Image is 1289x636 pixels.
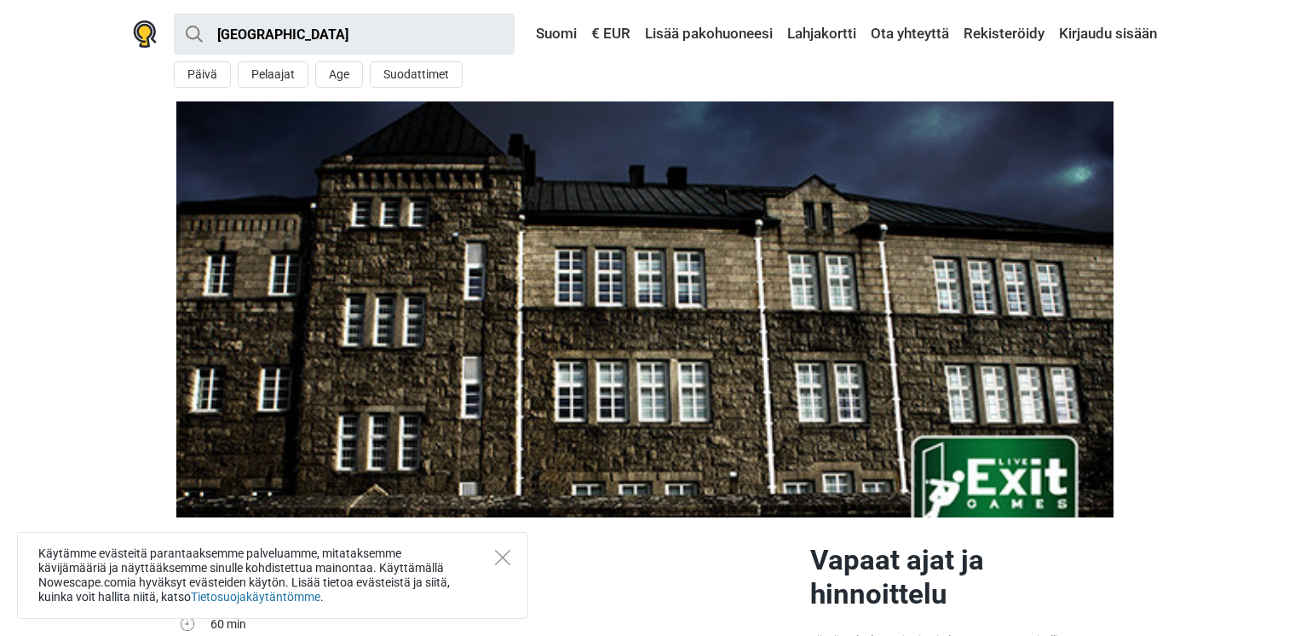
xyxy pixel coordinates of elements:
[520,19,581,49] a: Suomi
[174,14,515,55] input: kokeile “London”
[176,101,1113,517] img: Kakolan Vankimielisairaala photo 1
[1055,19,1157,49] a: Kirjaudu sisään
[315,61,363,88] button: Age
[174,61,231,88] button: Päivä
[641,19,777,49] a: Lisää pakohuoneesi
[810,543,1113,611] h2: Vapaat ajat ja hinnoittelu
[133,20,157,48] img: Nowescape logo
[587,19,635,49] a: € EUR
[238,61,308,88] button: Pelaajat
[783,19,860,49] a: Lahjakortti
[495,550,510,565] button: Close
[866,19,953,49] a: Ota yhteyttä
[17,532,528,619] div: Käytämme evästeitä parantaaksemme palveluamme, mitataksemme kävijämääriä ja näyttääksemme sinulle...
[370,61,463,88] button: Suodattimet
[959,19,1049,49] a: Rekisteröidy
[191,590,320,604] a: Tietosuojakäytäntömme
[524,28,536,40] img: Suomi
